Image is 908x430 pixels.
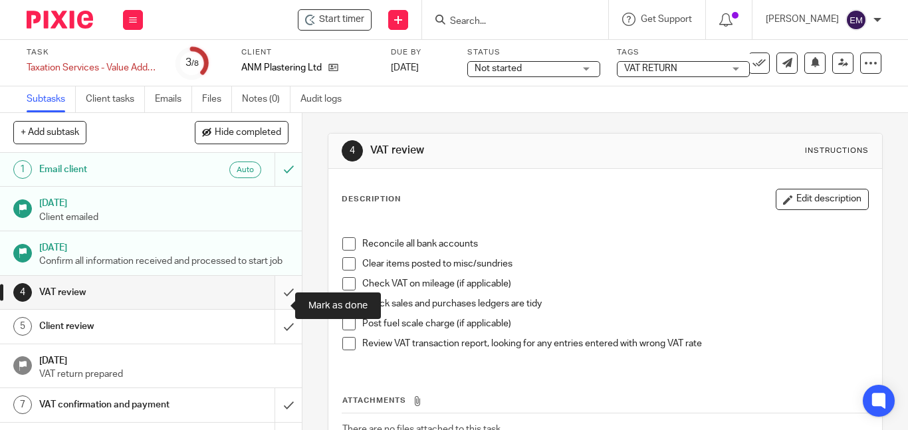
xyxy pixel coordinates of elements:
[319,13,364,27] span: Start timer
[362,317,868,330] p: Post fuel scale charge (if applicable)
[641,15,692,24] span: Get Support
[39,193,289,210] h1: [DATE]
[86,86,145,112] a: Client tasks
[39,211,289,224] p: Client emailed
[185,55,199,70] div: 3
[229,161,261,178] div: Auto
[39,282,187,302] h1: VAT review
[624,64,677,73] span: VAT RETURN
[13,395,32,414] div: 7
[846,9,867,31] img: svg%3E
[342,194,401,205] p: Description
[215,128,281,138] span: Hide completed
[155,86,192,112] a: Emails
[242,86,290,112] a: Notes (0)
[449,16,568,28] input: Search
[27,11,93,29] img: Pixie
[27,47,160,58] label: Task
[39,368,289,381] p: VAT return prepared
[776,189,869,210] button: Edit description
[13,160,32,179] div: 1
[191,60,199,67] small: /8
[39,316,187,336] h1: Client review
[241,61,322,74] p: ANM Plastering Ltd
[27,61,160,74] div: Taxation Services - Value Added Tax (VAT)
[362,337,868,350] p: Review VAT transaction report, looking for any entries entered with wrong VAT rate
[298,9,372,31] div: ANM Plastering Ltd - Taxation Services - Value Added Tax (VAT)
[39,255,289,268] p: Confirm all information received and processed to start job
[195,121,288,144] button: Hide completed
[766,13,839,26] p: [PERSON_NAME]
[39,395,187,415] h1: VAT confirmation and payment
[391,63,419,72] span: [DATE]
[39,351,289,368] h1: [DATE]
[370,144,633,158] h1: VAT review
[27,86,76,112] a: Subtasks
[362,237,868,251] p: Reconcile all bank accounts
[241,47,374,58] label: Client
[300,86,352,112] a: Audit logs
[475,64,522,73] span: Not started
[39,160,187,179] h1: Email client
[805,146,869,156] div: Instructions
[202,86,232,112] a: Files
[13,283,32,302] div: 4
[617,47,750,58] label: Tags
[391,47,451,58] label: Due by
[467,47,600,58] label: Status
[342,397,406,404] span: Attachments
[362,257,868,270] p: Clear items posted to misc/sundries
[362,277,868,290] p: Check VAT on mileage (if applicable)
[342,140,363,161] div: 4
[13,121,86,144] button: + Add subtask
[362,297,868,310] p: Check sales and purchases ledgers are tidy
[13,317,32,336] div: 5
[39,238,289,255] h1: [DATE]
